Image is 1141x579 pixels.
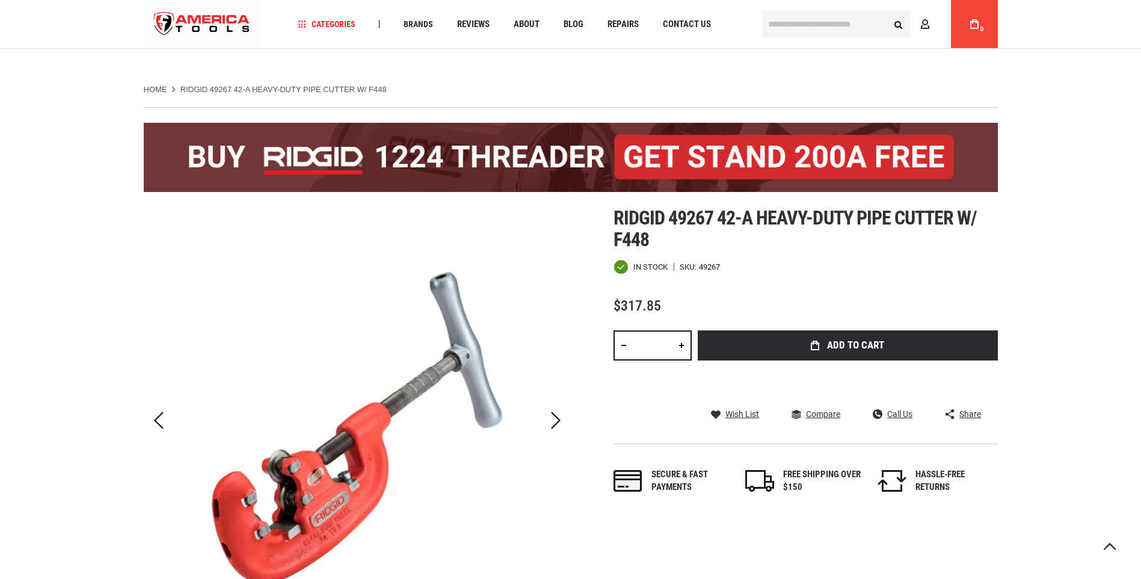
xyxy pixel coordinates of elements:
[725,410,759,418] span: Wish List
[144,123,998,192] img: BOGO: Buy the RIDGID® 1224 Threader (26092), get the 92467 200A Stand FREE!
[457,20,490,29] span: Reviews
[663,20,711,29] span: Contact Us
[657,16,716,33] a: Contact Us
[806,410,840,418] span: Compare
[792,409,840,420] a: Compare
[980,26,984,33] span: 0
[711,409,759,420] a: Wish List
[144,2,260,47] img: America Tools
[602,16,644,33] a: Repairs
[452,16,495,33] a: Reviews
[915,468,994,494] div: HASSLE-FREE RETURNS
[144,2,260,47] a: store logo
[607,20,639,29] span: Repairs
[180,85,387,94] strong: RIDGID 49267 42-A HEAVY-DUTY PIPE CUTTER W/ F448
[614,206,977,251] span: Ridgid 49267 42-a heavy-duty pipe cutter w/ f448
[959,410,981,418] span: Share
[298,20,355,28] span: Categories
[614,470,642,492] img: payments
[680,263,699,271] strong: SKU
[398,16,438,33] a: Brands
[614,259,668,274] div: Availability
[887,13,910,36] button: Search
[695,364,1000,399] iframe: Secure express checkout frame
[745,470,774,492] img: shipping
[144,84,167,95] a: Home
[514,20,540,29] span: About
[633,263,668,271] span: In stock
[887,410,912,418] span: Call Us
[292,16,361,33] a: Categories
[783,468,861,494] div: FREE SHIPPING OVER $150
[564,20,583,29] span: Blog
[404,20,433,28] span: Brands
[873,409,912,420] a: Call Us
[508,16,545,33] a: About
[558,16,589,33] a: Blog
[651,468,730,494] div: Secure & fast payments
[699,263,720,271] div: 49267
[698,330,998,361] button: Add to Cart
[827,340,884,350] span: Add to Cart
[614,297,661,314] span: $317.85
[878,470,906,492] img: returns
